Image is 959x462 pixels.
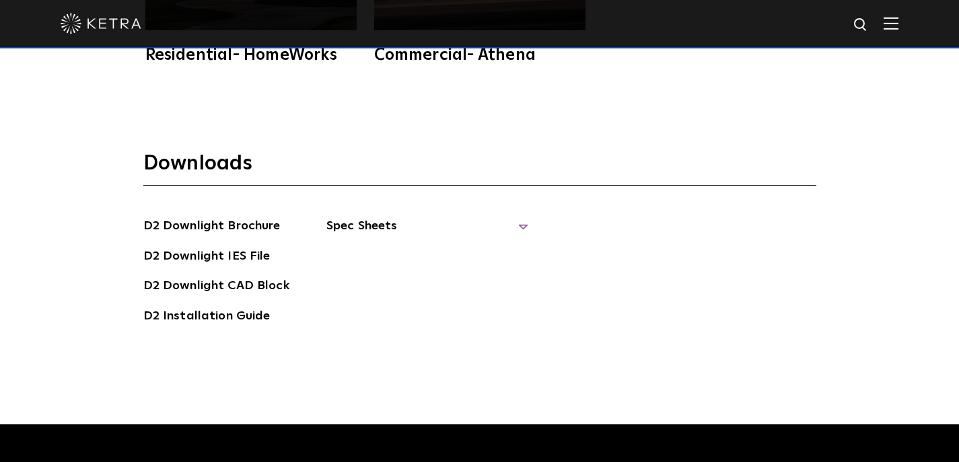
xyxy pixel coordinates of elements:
img: search icon [853,17,869,34]
a: D2 Installation Guide [143,307,271,328]
a: D2 Downlight IES File [143,247,271,268]
div: Residential- HomeWorks [145,47,357,63]
img: ketra-logo-2019-white [61,13,141,34]
div: Commercial- Athena [374,47,585,63]
img: Hamburger%20Nav.svg [884,17,898,30]
a: D2 Downlight CAD Block [143,276,289,298]
a: D2 Downlight Brochure [143,217,281,238]
span: Spec Sheets [326,217,528,246]
h3: Downloads [143,151,816,186]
